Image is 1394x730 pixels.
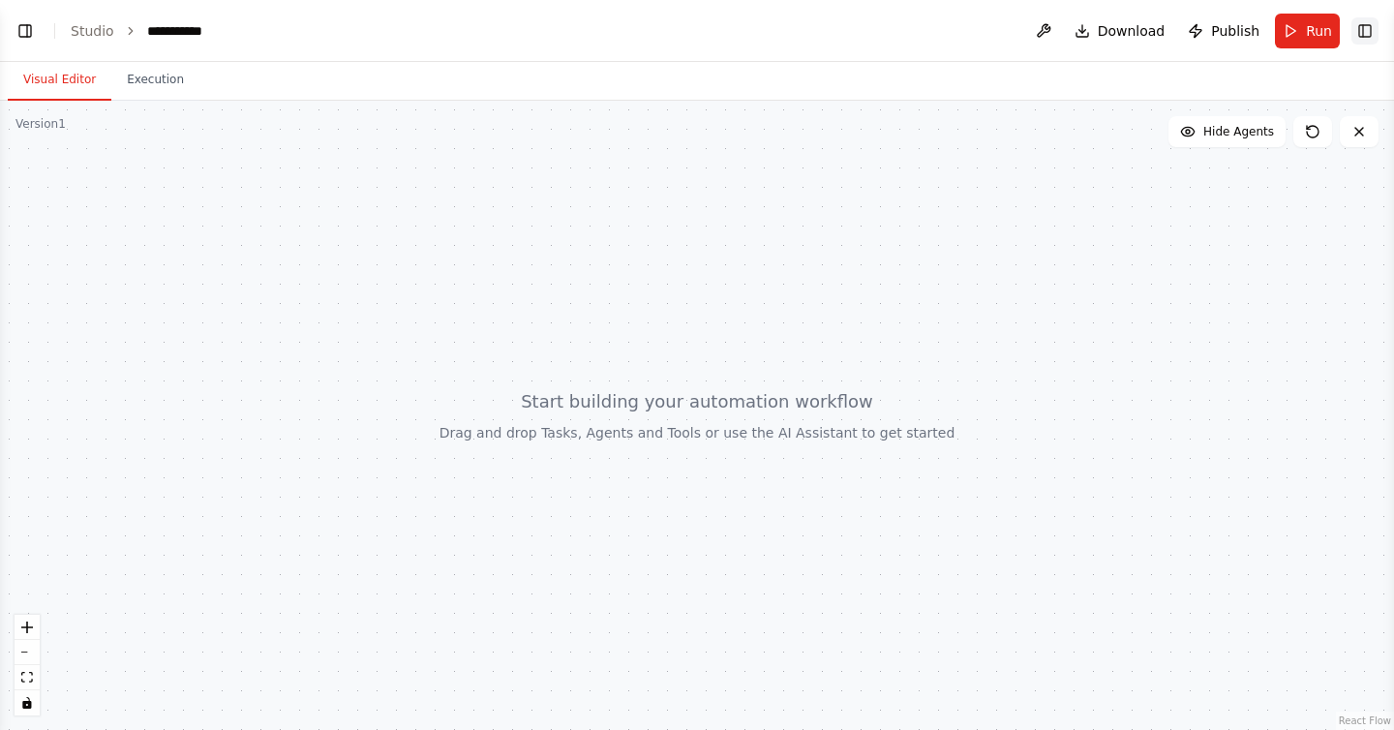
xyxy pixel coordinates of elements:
button: toggle interactivity [15,690,40,715]
span: Run [1306,21,1332,41]
button: Show right sidebar [1351,17,1379,45]
span: Download [1098,21,1166,41]
nav: breadcrumb [71,21,222,41]
button: zoom in [15,615,40,640]
button: Visual Editor [8,60,111,101]
button: zoom out [15,640,40,665]
span: Publish [1211,21,1259,41]
div: Version 1 [15,116,66,132]
div: React Flow controls [15,615,40,715]
span: Hide Agents [1203,124,1274,139]
button: fit view [15,665,40,690]
button: Run [1275,14,1340,48]
button: Show left sidebar [12,17,39,45]
button: Download [1067,14,1173,48]
button: Publish [1180,14,1267,48]
button: Execution [111,60,199,101]
a: Studio [71,23,114,39]
a: React Flow attribution [1339,715,1391,726]
button: Hide Agents [1168,116,1286,147]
